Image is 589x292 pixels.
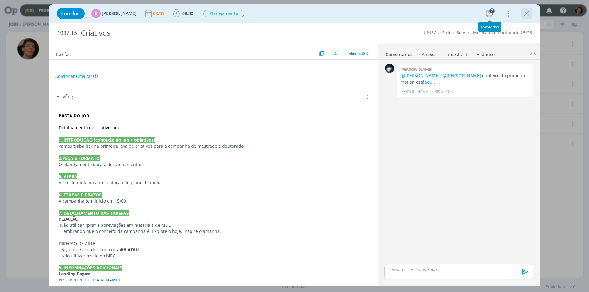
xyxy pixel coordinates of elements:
[328,57,336,60] div: 18:00
[102,11,137,16] span: [PERSON_NAME]
[400,66,432,72] b: [PERSON_NAME]
[59,228,221,234] span: - Lembrando que o conceito da campanha é: Explore o hoje. Inspire o amanhã.
[422,51,437,58] div: Anexos
[476,49,495,58] a: Histórico
[171,9,195,18] button: 08:30
[56,93,73,101] span: Briefing
[400,89,429,94] p: [PERSON_NAME]
[60,222,173,228] span: Não utilizar "pra" e abreviações em materiais de M&D.
[484,9,494,18] button: 7
[91,9,101,18] div: K
[59,241,97,246] span: DIREÇÃO DE ARTE:
[59,155,100,161] strong: 2.PEÇA E FORMATO
[489,8,495,13] div: 7
[385,49,413,58] a: Comentários
[334,52,337,55] img: arrow-down.svg
[59,161,368,168] p: O planejamento dará o direcionamento.
[57,30,77,36] span: 1937.15
[55,71,99,82] button: Adicionar uma tarefa
[203,10,244,17] button: Planejamento
[481,25,499,29] div: Envolvidos
[59,198,368,204] p: A campanha tem início em 15/09
[61,11,80,16] span: Concluir
[59,265,122,271] strong: 9. INFORMAÇÕES ADICIONAIS
[59,222,60,228] span: -
[59,210,129,216] strong: 7. DETALHAMENTO DAS TAREFAS
[430,89,456,94] span: 05/09 às 18:06
[442,30,532,36] a: Stricto Sensu - Mestrado e Doutorado 25/26
[310,57,319,60] div: 13:00
[59,277,74,283] span: PPGDR:
[74,277,120,283] a: [URL][DOMAIN_NAME]
[182,10,193,16] span: 08:30
[78,25,332,40] div: Criativos
[49,4,540,286] div: dialog
[59,137,155,143] strong: 1. INTRODUÇÃO (contexto do job + objetivos)
[59,192,102,198] strong: 6. ETAPAS E PRAZOS
[113,125,123,131] a: aqui.
[59,216,80,222] span: REDAÇÃO:
[59,143,368,149] p: Vamos trabalhar na primeira leva de criativos para a campanha de mestrado e doutorado
[349,51,369,56] span: Abertas 8/12
[59,271,90,277] strong: Landing Pages:
[59,247,121,252] span: - Seguir de acordo com o novo
[59,253,115,259] span: - Não utilizar o selo do MEC
[57,8,85,19] button: Concluir
[400,73,530,85] p: o roteiro do primeiro motion está .
[121,247,139,252] a: KV AQUI
[59,125,113,131] span: Detalhamento de criativos
[443,73,481,78] span: @[PERSON_NAME]
[445,49,468,58] a: Timesheet
[385,64,394,73] img: G
[59,113,89,119] a: PASTA DO JOB
[59,180,368,186] p: A ser definida na apresentação do plano de mídia
[425,79,434,85] a: aqui
[424,30,437,36] a: UNISC
[153,11,166,16] div: 08/09
[91,9,137,18] button: K[PERSON_NAME]
[401,73,440,78] span: @[PERSON_NAME]
[59,173,77,179] strong: 5. VERBA
[55,50,71,57] span: Tarefas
